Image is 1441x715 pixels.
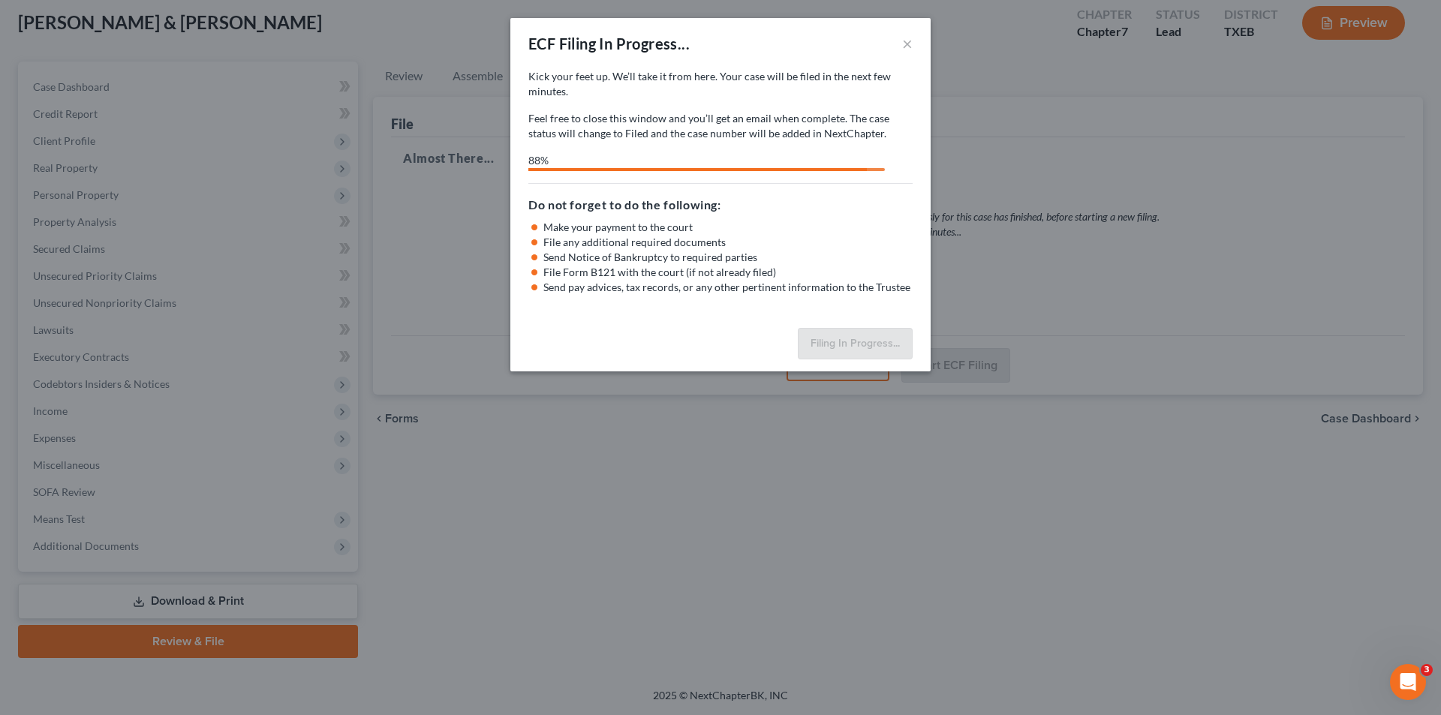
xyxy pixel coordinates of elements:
li: File any additional required documents [543,235,913,250]
span: 3 [1421,664,1433,676]
div: 88% [528,153,867,168]
p: Feel free to close this window and you’ll get an email when complete. The case status will change... [528,111,913,141]
button: × [902,35,913,53]
li: Send pay advices, tax records, or any other pertinent information to the Trustee [543,280,913,295]
li: Make your payment to the court [543,220,913,235]
h5: Do not forget to do the following: [528,196,913,214]
iframe: Intercom live chat [1390,664,1426,700]
li: File Form B121 with the court (if not already filed) [543,265,913,280]
button: Filing In Progress... [798,328,913,359]
li: Send Notice of Bankruptcy to required parties [543,250,913,265]
p: Kick your feet up. We’ll take it from here. Your case will be filed in the next few minutes. [528,69,913,99]
div: ECF Filing In Progress... [528,33,690,54]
